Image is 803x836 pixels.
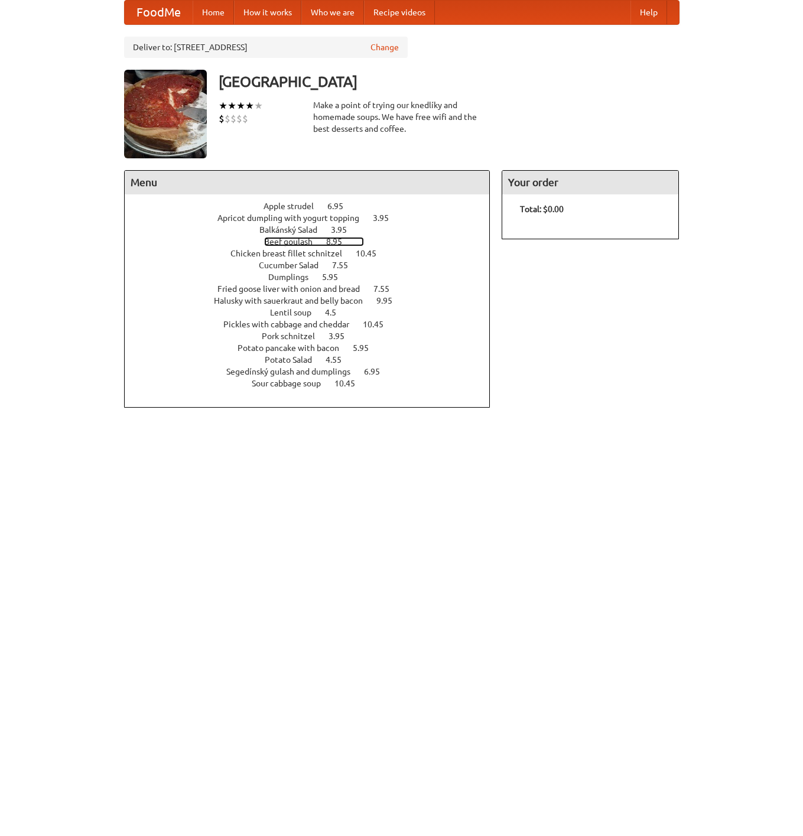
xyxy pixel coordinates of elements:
span: Balkánský Salad [259,225,329,235]
span: 4.5 [325,308,348,317]
a: Home [193,1,234,24]
li: ★ [254,99,263,112]
a: Segedínský gulash and dumplings 6.95 [226,367,402,376]
span: 3.95 [373,213,401,223]
h4: Menu [125,171,490,194]
span: Apple strudel [264,201,326,211]
span: Potato Salad [265,355,324,365]
span: Dumplings [268,272,320,282]
li: ★ [219,99,227,112]
a: Recipe videos [364,1,435,24]
li: ★ [236,99,245,112]
span: 7.55 [373,284,401,294]
a: Sour cabbage soup 10.45 [252,379,377,388]
span: 8.95 [326,237,354,246]
a: How it works [234,1,301,24]
li: ★ [245,99,254,112]
a: Pickles with cabbage and cheddar 10.45 [223,320,405,329]
a: Apple strudel 6.95 [264,201,365,211]
li: $ [219,112,225,125]
span: Lentil soup [270,308,323,317]
a: Apricot dumpling with yogurt topping 3.95 [217,213,411,223]
span: Apricot dumpling with yogurt topping [217,213,371,223]
span: Cucumber Salad [259,261,330,270]
span: Segedínský gulash and dumplings [226,367,362,376]
a: Beef goulash 8.95 [264,237,364,246]
b: Total: $0.00 [520,204,564,214]
a: Fried goose liver with onion and bread 7.55 [217,284,411,294]
span: Pork schnitzel [262,331,327,341]
span: 9.95 [376,296,404,305]
span: 10.45 [334,379,367,388]
a: Change [370,41,399,53]
li: $ [236,112,242,125]
span: 6.95 [327,201,355,211]
span: Beef goulash [264,237,324,246]
h4: Your order [502,171,678,194]
span: 10.45 [356,249,388,258]
span: Fried goose liver with onion and bread [217,284,372,294]
a: Who we are [301,1,364,24]
li: ★ [227,99,236,112]
a: Halusky with sauerkraut and belly bacon 9.95 [214,296,414,305]
a: FoodMe [125,1,193,24]
span: 3.95 [329,331,356,341]
a: Help [630,1,667,24]
span: Chicken breast fillet schnitzel [230,249,354,258]
a: Potato Salad 4.55 [265,355,363,365]
span: 7.55 [332,261,360,270]
a: Lentil soup 4.5 [270,308,358,317]
a: Chicken breast fillet schnitzel 10.45 [230,249,398,258]
span: 10.45 [363,320,395,329]
span: 3.95 [331,225,359,235]
a: Balkánský Salad 3.95 [259,225,369,235]
li: $ [225,112,230,125]
span: Sour cabbage soup [252,379,333,388]
a: Pork schnitzel 3.95 [262,331,366,341]
a: Dumplings 5.95 [268,272,360,282]
div: Deliver to: [STREET_ADDRESS] [124,37,408,58]
span: 6.95 [364,367,392,376]
li: $ [230,112,236,125]
span: 4.55 [326,355,353,365]
span: Potato pancake with bacon [238,343,351,353]
span: 5.95 [353,343,381,353]
a: Cucumber Salad 7.55 [259,261,370,270]
a: Potato pancake with bacon 5.95 [238,343,391,353]
span: Halusky with sauerkraut and belly bacon [214,296,375,305]
img: angular.jpg [124,70,207,158]
li: $ [242,112,248,125]
h3: [GEOGRAPHIC_DATA] [219,70,680,93]
span: Pickles with cabbage and cheddar [223,320,361,329]
div: Make a point of trying our knedlíky and homemade soups. We have free wifi and the best desserts a... [313,99,490,135]
span: 5.95 [322,272,350,282]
